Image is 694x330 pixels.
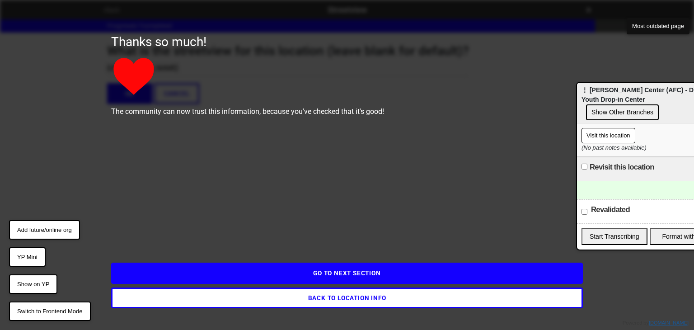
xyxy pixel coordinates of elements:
[111,288,583,308] button: BACK TO LOCATION INFO
[590,162,654,173] label: Revisit this location
[627,18,689,34] button: Most outdated page
[9,220,80,240] button: Add future/online org
[111,263,583,283] button: GO TO NEXT SECTION
[586,104,659,120] button: Show Other Branches
[111,33,583,52] p: Thanks so much!
[581,144,647,151] i: (No past notes available)
[581,228,647,245] button: Start Transcribing
[111,106,583,117] p: The community can now trust this information, because you've checked that it's good!
[591,204,630,215] label: Revalidated
[9,302,91,321] button: Switch to Frontend Mode
[623,319,689,327] div: Powered by
[9,274,57,294] button: Show on YP
[9,247,46,267] button: YP Mini
[581,128,635,143] button: Visit this location
[649,320,689,325] a: [DOMAIN_NAME]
